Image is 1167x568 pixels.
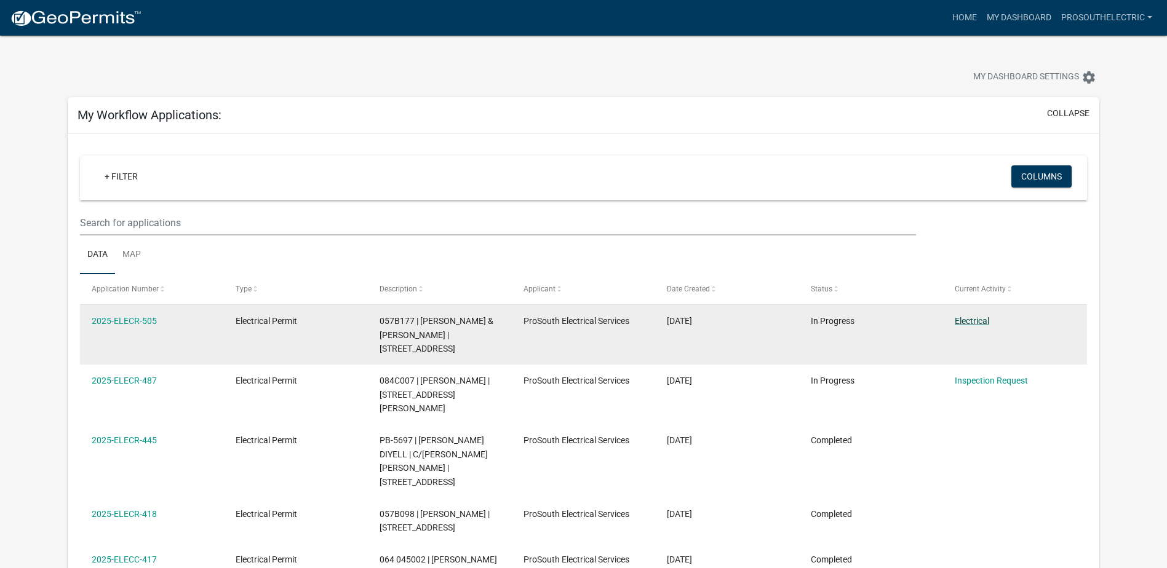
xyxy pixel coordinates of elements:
span: Electrical Permit [236,376,297,385]
span: PB-5697 | GRIFFIN SHAMEKA DIYELL | C/O GRANCIANO LOPEZ | 1244 MADISON RD LOT 17 [380,435,488,487]
a: 2025-ELECR-505 [92,316,157,326]
button: My Dashboard Settingssettings [963,65,1106,89]
a: Data [80,235,115,275]
button: Columns [1011,165,1072,187]
span: Application Number [92,285,159,293]
span: Date Created [667,285,710,293]
span: ProSouth Electrical Services [524,554,629,564]
span: 057B177 | CRAVER HASCO & KATHRYN | 105 W BEAR CREEK RD [380,316,493,354]
span: Electrical Permit [236,509,297,519]
a: Prosouthelectric [1056,6,1157,30]
span: My Dashboard Settings [973,70,1079,85]
span: 057B098 | HAYES CRAIG | 187 BEAR CREEK RD [380,509,490,533]
span: ProSouth Electrical Services [524,435,629,445]
span: Electrical Permit [236,435,297,445]
span: Electrical Permit [236,554,297,564]
span: Description [380,285,417,293]
input: Search for applications [80,210,916,235]
a: 2025-ELECR-487 [92,376,157,385]
a: My Dashboard [982,6,1056,30]
i: settings [1081,70,1096,85]
datatable-header-cell: Date Created [655,274,799,304]
span: ProSouth Electrical Services [524,509,629,519]
span: 09/09/2025 [667,316,692,326]
datatable-header-cell: Description [368,274,512,304]
a: 2025-ELECC-417 [92,554,157,564]
datatable-header-cell: Applicant [511,274,655,304]
span: Type [236,285,252,293]
span: Electrical Permit [236,316,297,326]
a: Home [947,6,982,30]
a: Map [115,235,148,275]
span: Current Activity [955,285,1006,293]
a: 2025-ELECR-445 [92,435,157,445]
span: 08/26/2025 [667,376,692,385]
span: In Progress [811,316,854,326]
datatable-header-cell: Application Number [80,274,224,304]
span: Completed [811,509,852,519]
a: Electrical [955,316,989,326]
button: collapse [1047,107,1089,120]
h5: My Workflow Applications: [78,108,221,122]
span: 084C007 | SCHLENK PHILIP M | 989 A DENNIS STATION RD [380,376,490,414]
span: Status [811,285,832,293]
span: Completed [811,554,852,564]
datatable-header-cell: Current Activity [943,274,1087,304]
span: 08/04/2025 [667,509,692,519]
a: Inspection Request [955,376,1028,385]
datatable-header-cell: Type [224,274,368,304]
span: 08/14/2025 [667,435,692,445]
span: ProSouth Electrical Services [524,376,629,385]
span: 08/04/2025 [667,554,692,564]
a: 2025-ELECR-418 [92,509,157,519]
span: Applicant [524,285,556,293]
a: + Filter [95,165,148,187]
span: ProSouth Electrical Services [524,316,629,326]
span: Completed [811,435,852,445]
span: In Progress [811,376,854,385]
datatable-header-cell: Status [799,274,943,304]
